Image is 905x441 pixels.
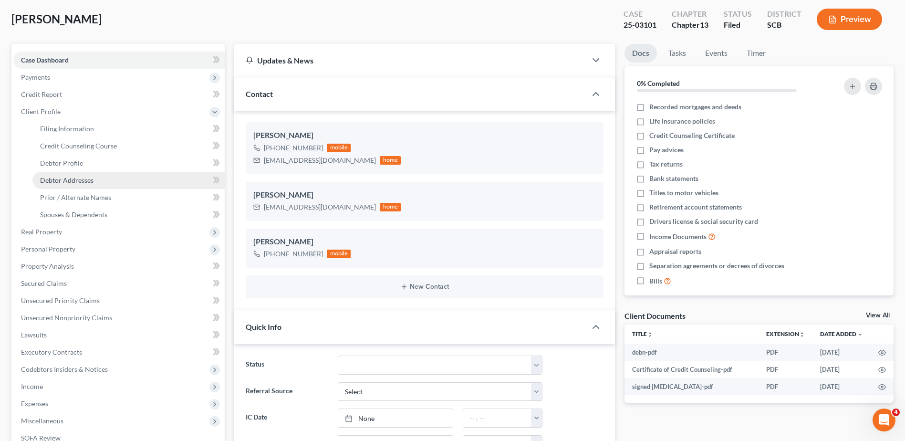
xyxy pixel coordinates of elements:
[649,188,718,198] span: Titles to motor vehicles
[649,116,715,126] span: Life insurance policies
[338,409,453,427] a: None
[40,193,111,201] span: Prior / Alternate Names
[873,409,895,431] iframe: Intercom live chat
[21,228,62,236] span: Real Property
[624,311,686,321] div: Client Documents
[624,9,656,20] div: Case
[739,44,773,63] a: Timer
[766,330,805,337] a: Extensionunfold_more
[21,296,100,304] span: Unsecured Priority Claims
[649,202,742,212] span: Retirement account statements
[264,249,323,259] div: [PHONE_NUMBER]
[327,250,351,258] div: mobile
[40,125,94,133] span: Filing Information
[812,378,871,395] td: [DATE]
[817,9,882,30] button: Preview
[21,399,48,408] span: Expenses
[21,279,67,287] span: Secured Claims
[13,309,225,326] a: Unsecured Nonpriority Claims
[649,276,662,286] span: Bills
[241,356,333,375] label: Status
[21,365,108,373] span: Codebtors Insiders & Notices
[32,120,225,137] a: Filing Information
[40,159,83,167] span: Debtor Profile
[724,9,752,20] div: Status
[649,261,784,271] span: Separation agreements or decrees of divorces
[380,156,401,165] div: home
[13,86,225,103] a: Credit Report
[21,73,50,81] span: Payments
[647,332,653,337] i: unfold_more
[649,247,701,256] span: Appraisal reports
[672,9,708,20] div: Chapter
[649,174,698,183] span: Bank statements
[21,245,75,253] span: Personal Property
[724,20,752,31] div: Filed
[241,382,333,401] label: Referral Source
[32,155,225,172] a: Debtor Profile
[649,232,707,241] span: Income Documents
[21,382,43,390] span: Income
[672,20,708,31] div: Chapter
[13,52,225,69] a: Case Dashboard
[812,344,871,361] td: [DATE]
[661,44,694,63] a: Tasks
[32,172,225,189] a: Debtor Addresses
[649,131,735,140] span: Credit Counseling Certificate
[327,144,351,152] div: mobile
[21,348,82,356] span: Executory Contracts
[264,202,376,212] div: [EMAIL_ADDRESS][DOMAIN_NAME]
[253,236,596,248] div: [PERSON_NAME]
[624,44,657,63] a: Docs
[812,361,871,378] td: [DATE]
[820,330,863,337] a: Date Added expand_more
[32,206,225,223] a: Spouses & Dependents
[253,189,596,201] div: [PERSON_NAME]
[253,283,596,291] button: New Contact
[892,409,900,416] span: 4
[13,344,225,361] a: Executory Contracts
[759,378,812,395] td: PDF
[246,89,273,98] span: Contact
[253,130,596,141] div: [PERSON_NAME]
[632,330,653,337] a: Titleunfold_more
[32,189,225,206] a: Prior / Alternate Names
[624,361,759,378] td: Certificate of Credit Counseling-pdf
[246,55,575,65] div: Updates & News
[649,102,741,112] span: Recorded mortgages and deeds
[649,217,758,226] span: Drivers license & social security card
[649,159,683,169] span: Tax returns
[759,344,812,361] td: PDF
[264,143,323,153] div: [PHONE_NUMBER]
[624,344,759,361] td: debn-pdf
[866,312,890,319] a: View All
[624,378,759,395] td: signed [MEDICAL_DATA]-pdf
[21,56,69,64] span: Case Dashboard
[700,20,708,29] span: 13
[32,137,225,155] a: Credit Counseling Course
[246,322,281,331] span: Quick Info
[463,409,531,427] input: -- : --
[697,44,735,63] a: Events
[759,361,812,378] td: PDF
[264,156,376,165] div: [EMAIL_ADDRESS][DOMAIN_NAME]
[767,9,801,20] div: District
[624,20,656,31] div: 25-03101
[13,326,225,344] a: Lawsuits
[40,142,117,150] span: Credit Counseling Course
[21,331,47,339] span: Lawsuits
[21,107,61,115] span: Client Profile
[40,176,94,184] span: Debtor Addresses
[799,332,805,337] i: unfold_more
[637,79,680,87] strong: 0% Completed
[241,409,333,428] label: IC Date
[21,90,62,98] span: Credit Report
[13,258,225,275] a: Property Analysis
[380,203,401,211] div: home
[21,314,112,322] span: Unsecured Nonpriority Claims
[21,417,63,425] span: Miscellaneous
[649,145,684,155] span: Pay advices
[11,12,102,26] span: [PERSON_NAME]
[857,332,863,337] i: expand_more
[767,20,801,31] div: SCB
